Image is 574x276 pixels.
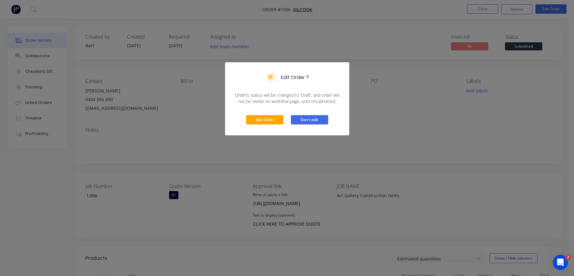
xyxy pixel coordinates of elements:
[566,255,571,260] span: 2
[553,255,568,270] iframe: Intercom live chat
[233,92,342,105] span: Order’s status will be changed to ‘Draft’, and order will not be visible on workflow page, until ...
[291,115,328,124] button: Don't edit
[281,74,309,81] h5: Edit Order ?
[246,115,283,124] button: Edit Order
